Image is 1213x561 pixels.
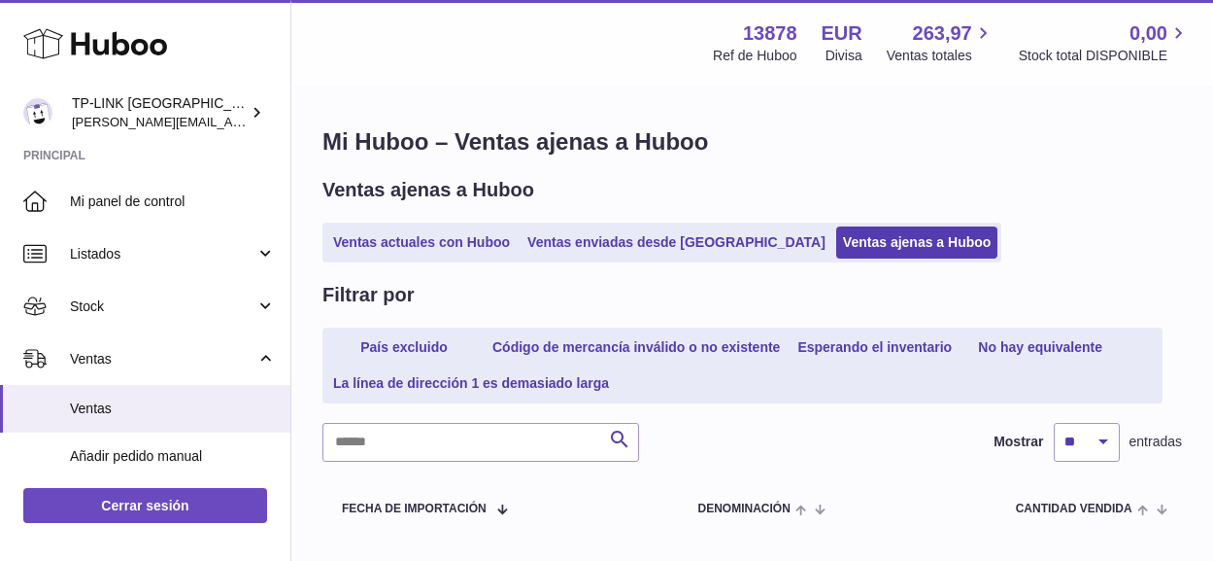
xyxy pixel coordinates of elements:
[962,332,1118,364] a: No hay equivalente
[70,447,276,466] span: Añadir pedido manual
[913,20,972,47] span: 263,97
[70,245,255,263] span: Listados
[521,227,832,259] a: Ventas enviadas desde [GEOGRAPHIC_DATA]
[994,433,1043,451] label: Mostrar
[23,98,52,127] img: celia.yan@tp-link.com
[836,227,998,259] a: Ventas ajenas a Huboo
[72,114,389,129] span: [PERSON_NAME][EMAIL_ADDRESS][DOMAIN_NAME]
[1019,20,1190,65] a: 0,00 Stock total DISPONIBLE
[486,332,787,364] a: Código de mercancía inválido o no existente
[887,20,994,65] a: 263,97 Ventas totales
[697,503,790,515] span: Denominación
[1129,433,1182,451] span: entradas
[23,488,267,523] a: Cerrar sesión
[887,47,994,65] span: Ventas totales
[826,47,862,65] div: Divisa
[322,282,414,308] h2: Filtrar por
[70,193,276,211] span: Mi panel de control
[1129,20,1167,47] span: 0,00
[822,20,862,47] strong: EUR
[342,503,487,515] span: Fecha de importación
[70,298,255,316] span: Stock
[326,332,482,364] a: País excluido
[322,126,1182,158] h1: Mi Huboo – Ventas ajenas a Huboo
[326,227,517,259] a: Ventas actuales con Huboo
[326,368,616,400] a: La línea de dirección 1 es demasiado larga
[72,94,247,131] div: TP-LINK [GEOGRAPHIC_DATA], SOCIEDAD LIMITADA
[322,177,534,203] h2: Ventas ajenas a Huboo
[1016,503,1132,515] span: Cantidad vendida
[743,20,797,47] strong: 13878
[1019,47,1190,65] span: Stock total DISPONIBLE
[70,400,276,418] span: Ventas
[713,47,796,65] div: Ref de Huboo
[70,350,255,368] span: Ventas
[791,332,959,364] a: Esperando el inventario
